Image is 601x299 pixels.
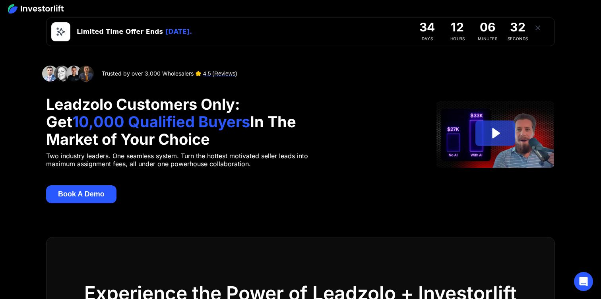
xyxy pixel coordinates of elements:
[445,35,470,43] div: Hours
[46,185,116,203] button: Book A Demo
[72,113,250,131] span: 10,000 Qualified Buyers
[415,35,440,43] div: Days
[46,152,326,168] p: Two industry leaders. One seamless system. Turn the hottest motivated seller leads into maximum a...
[505,35,531,43] div: Seconds
[505,21,531,33] div: 32
[102,70,194,78] div: Trusted by over 3,000 Wholesalers
[203,70,237,78] a: 4.5 (Reviews)
[475,21,500,33] div: 06
[165,28,192,35] strong: [DATE].
[196,71,201,76] img: Star image
[415,21,440,33] div: 34
[77,27,163,37] div: Limited Time Offer Ends
[445,21,470,33] div: 12
[574,272,593,291] div: Open Intercom Messenger
[475,35,500,43] div: Minutes
[46,95,326,148] h1: Leadzolo Customers Only: Get In The Market of Your Choice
